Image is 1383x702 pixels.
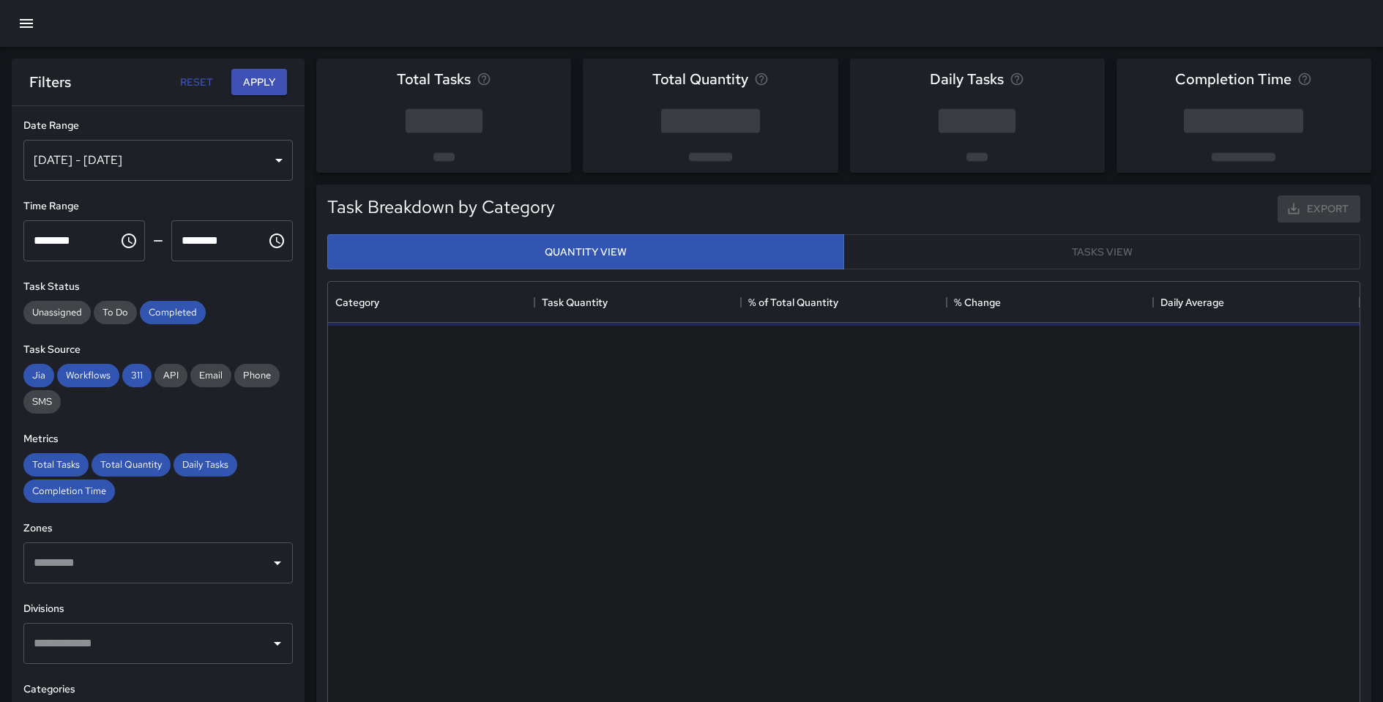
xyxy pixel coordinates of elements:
span: Total Quantity [92,458,171,471]
button: Open [267,553,288,573]
div: % Change [954,282,1001,323]
h6: Divisions [23,601,293,617]
span: Unassigned [23,306,91,318]
div: Completed [140,301,206,324]
svg: Average number of tasks per day in the selected period, compared to the previous period. [1010,72,1024,86]
div: % of Total Quantity [748,282,838,323]
span: Jia [23,369,54,381]
svg: Total number of tasks in the selected period, compared to the previous period. [477,72,491,86]
span: API [154,369,187,381]
h6: Task Source [23,342,293,358]
h6: Filters [29,70,71,94]
h6: Zones [23,520,293,537]
span: Daily Tasks [930,67,1004,91]
button: Reset [173,69,220,96]
button: Choose time, selected time is 11:59 PM [262,226,291,255]
svg: Average time taken to complete tasks in the selected period, compared to the previous period. [1297,72,1312,86]
div: Phone [234,364,280,387]
button: Open [267,633,288,654]
div: Daily Average [1153,282,1360,323]
div: Workflows [57,364,119,387]
div: [DATE] - [DATE] [23,140,293,181]
div: Total Quantity [92,453,171,477]
span: To Do [94,306,137,318]
h5: Task Breakdown by Category [327,195,555,219]
h6: Time Range [23,198,293,214]
span: Total Tasks [23,458,89,471]
svg: Total task quantity in the selected period, compared to the previous period. [754,72,769,86]
span: Completion Time [23,485,115,497]
span: SMS [23,395,61,408]
div: Jia [23,364,54,387]
div: Task Quantity [542,282,608,323]
span: Total Tasks [397,67,471,91]
div: Total Tasks [23,453,89,477]
div: Completion Time [23,479,115,503]
h6: Categories [23,682,293,698]
div: Unassigned [23,301,91,324]
div: % of Total Quantity [741,282,947,323]
div: % Change [947,282,1153,323]
h6: Metrics [23,431,293,447]
div: Email [190,364,231,387]
div: 311 [122,364,152,387]
span: Daily Tasks [174,458,237,471]
div: SMS [23,390,61,414]
div: Task Quantity [534,282,741,323]
div: Daily Average [1160,282,1224,323]
button: Choose time, selected time is 12:00 AM [114,226,143,255]
div: Category [328,282,534,323]
span: Email [190,369,231,381]
span: Completion Time [1175,67,1291,91]
h6: Task Status [23,279,293,295]
button: Apply [231,69,287,96]
span: Completed [140,306,206,318]
span: 311 [122,369,152,381]
span: Workflows [57,369,119,381]
span: Total Quantity [652,67,748,91]
h6: Date Range [23,118,293,134]
span: Phone [234,369,280,381]
div: API [154,364,187,387]
div: Daily Tasks [174,453,237,477]
div: To Do [94,301,137,324]
div: Category [335,282,379,323]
